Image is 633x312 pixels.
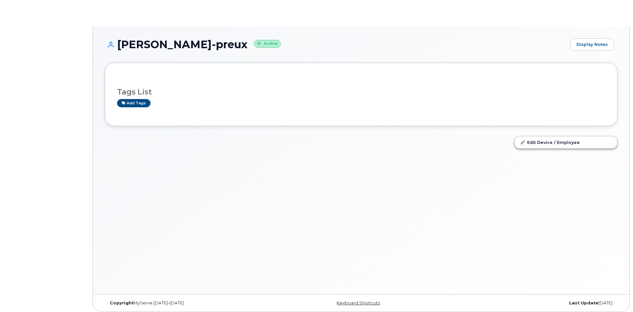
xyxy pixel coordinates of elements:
strong: Last Update [569,300,598,305]
strong: Copyright [110,300,134,305]
div: MyServe [DATE]–[DATE] [105,300,276,306]
small: Active [254,40,281,48]
h1: [PERSON_NAME]-preux [105,39,567,50]
a: Edit Device / Employee [515,136,617,148]
div: [DATE] [446,300,617,306]
a: Add tags [117,99,150,107]
a: Keyboard Shortcuts [337,300,380,305]
h3: Tags List [117,88,605,96]
a: Display Notes [570,38,614,51]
